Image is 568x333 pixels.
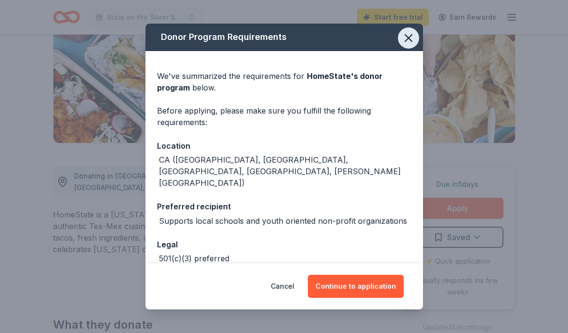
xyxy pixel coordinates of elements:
[271,275,294,298] button: Cancel
[157,70,411,93] div: We've summarized the requirements for below.
[145,24,423,51] div: Donor Program Requirements
[159,154,411,189] div: CA ([GEOGRAPHIC_DATA], [GEOGRAPHIC_DATA], [GEOGRAPHIC_DATA], [GEOGRAPHIC_DATA], [PERSON_NAME][GEO...
[159,253,229,264] div: 501(c)(3) preferred
[159,215,407,227] div: Supports local schools and youth oriented non-profit organizations
[308,275,404,298] button: Continue to application
[157,140,411,152] div: Location
[157,105,411,128] div: Before applying, please make sure you fulfill the following requirements:
[157,200,411,213] div: Preferred recipient
[157,238,411,251] div: Legal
